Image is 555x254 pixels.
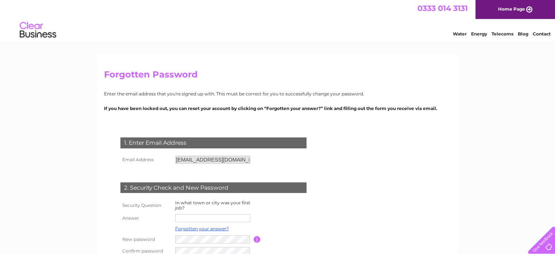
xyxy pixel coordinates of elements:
[104,105,451,112] p: If you have been locked out, you can reset your account by clicking on “Forgotten your answer?” l...
[19,19,57,41] img: logo.png
[119,198,173,212] th: Security Question
[104,69,451,83] h2: Forgotten Password
[119,234,173,245] th: New password
[254,236,261,243] input: Information
[120,137,307,148] div: 1. Enter Email Address
[120,182,307,193] div: 2. Security Check and New Password
[175,200,250,211] label: In what town or city was your first job?
[105,4,450,35] div: Clear Business is a trading name of Verastar Limited (registered in [GEOGRAPHIC_DATA] No. 3667643...
[104,90,451,97] p: Enter the email address that you're signed up with. This must be correct for you to successfully ...
[492,31,513,37] a: Telecoms
[533,31,551,37] a: Contact
[175,226,229,231] a: Forgotten your answer?
[518,31,528,37] a: Blog
[453,31,467,37] a: Water
[471,31,487,37] a: Energy
[417,4,468,13] a: 0333 014 3131
[119,154,173,166] th: Email Address
[119,212,173,224] th: Answer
